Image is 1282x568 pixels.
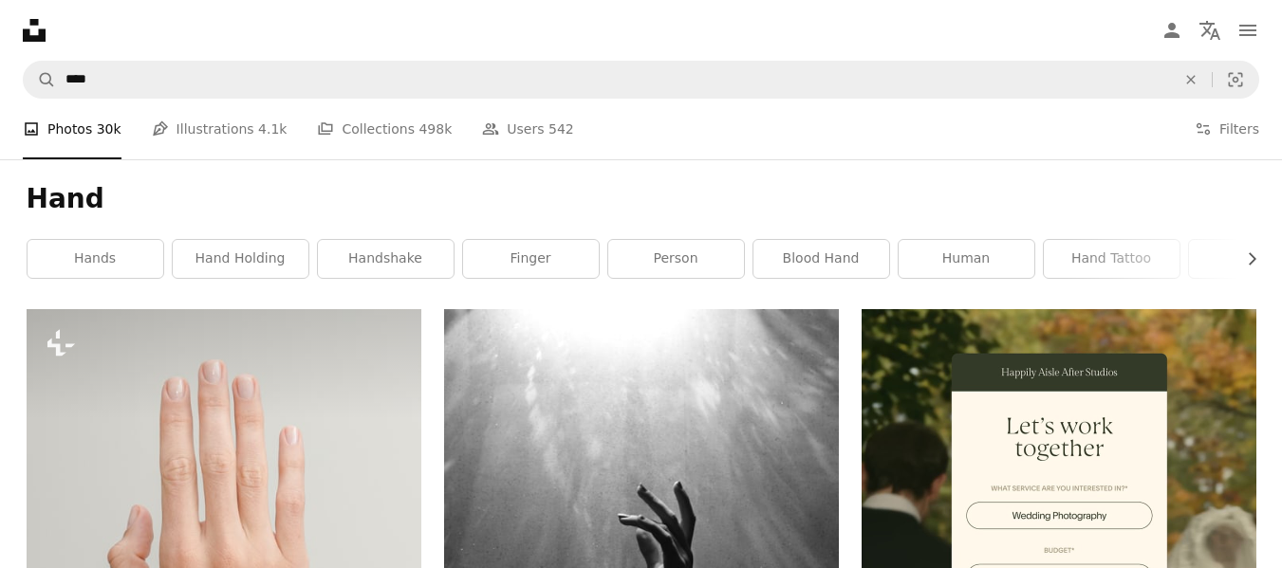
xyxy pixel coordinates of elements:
[753,240,889,278] a: blood hand
[1235,240,1256,278] button: scroll list to the right
[899,240,1034,278] a: human
[28,240,163,278] a: hands
[258,119,287,139] span: 4.1k
[152,99,288,159] a: Illustrations 4.1k
[173,240,308,278] a: hand holding
[1170,62,1212,98] button: Clear
[1191,11,1229,49] button: Language
[1213,62,1258,98] button: Visual search
[1044,240,1180,278] a: hand tattoo
[463,240,599,278] a: finger
[24,62,56,98] button: Search Unsplash
[23,19,46,42] a: Home — Unsplash
[317,99,452,159] a: Collections 498k
[23,61,1259,99] form: Find visuals sitewide
[1153,11,1191,49] a: Log in / Sign up
[608,240,744,278] a: person
[548,119,574,139] span: 542
[482,99,573,159] a: Users 542
[1229,11,1267,49] button: Menu
[318,240,454,278] a: handshake
[27,182,1256,216] h1: Hand
[418,119,452,139] span: 498k
[1195,99,1259,159] button: Filters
